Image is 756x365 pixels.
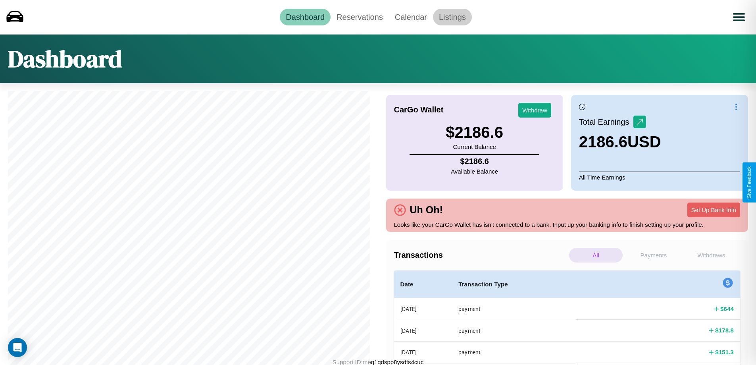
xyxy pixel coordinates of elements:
th: payment [452,320,575,341]
h4: $ 178.8 [715,326,734,334]
h1: Dashboard [8,42,122,75]
p: Current Balance [446,141,503,152]
h4: CarGo Wallet [394,105,444,114]
h3: $ 2186.6 [446,124,503,141]
th: payment [452,342,575,363]
p: Total Earnings [579,115,633,129]
h4: Transactions [394,251,567,260]
a: Listings [433,9,472,25]
th: payment [452,298,575,320]
h4: $ 151.3 [715,348,734,356]
p: Looks like your CarGo Wallet has isn't connected to a bank. Input up your banking info to finish ... [394,219,741,230]
p: Available Balance [451,166,498,177]
a: Dashboard [280,9,331,25]
div: Give Feedback [746,166,752,199]
p: All Time Earnings [579,172,740,183]
th: [DATE] [394,342,452,363]
p: Withdraws [685,248,738,263]
p: All [569,248,623,263]
a: Calendar [389,9,433,25]
h4: Uh Oh! [406,204,447,216]
th: [DATE] [394,298,452,320]
button: Set Up Bank Info [687,203,740,217]
button: Withdraw [518,103,551,118]
button: Open menu [728,6,750,28]
h4: Transaction Type [458,280,569,289]
th: [DATE] [394,320,452,341]
h4: $ 2186.6 [451,157,498,166]
a: Reservations [331,9,389,25]
h4: Date [400,280,446,289]
p: Payments [627,248,680,263]
div: Open Intercom Messenger [8,338,27,357]
h3: 2186.6 USD [579,133,661,151]
h4: $ 644 [720,305,734,313]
